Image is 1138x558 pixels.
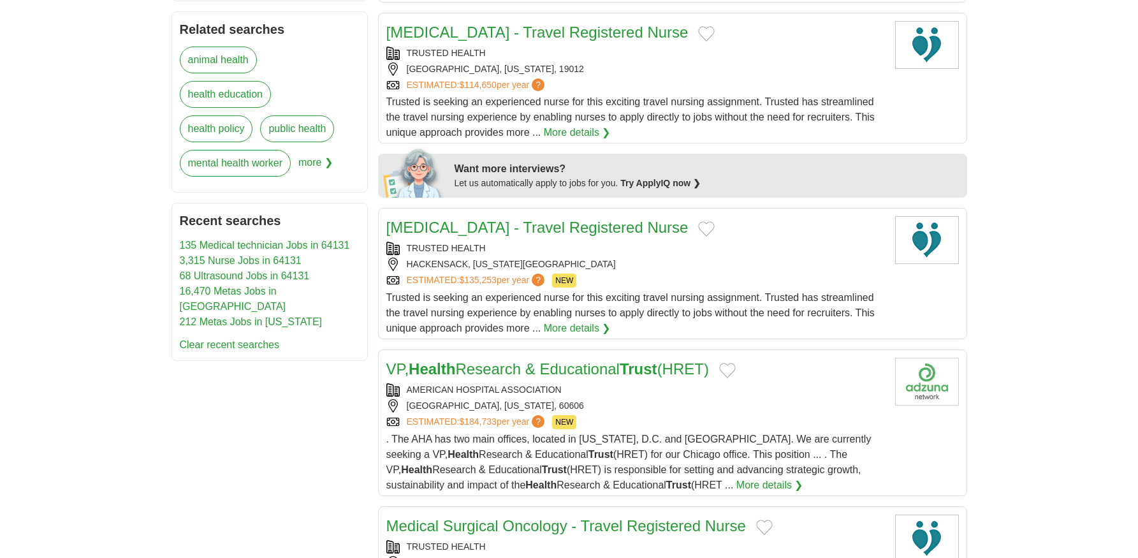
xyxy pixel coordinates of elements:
span: $114,650 [459,80,496,90]
button: Add to favorite jobs [756,520,773,535]
img: apply-iq-scientist.png [383,147,445,198]
a: More details ❯ [544,125,611,140]
span: more ❯ [298,150,333,184]
a: public health [260,115,334,142]
a: TRUSTED HEALTH [407,48,486,58]
strong: Health [409,360,455,378]
strong: Health [525,480,557,490]
span: NEW [552,274,576,288]
h2: Related searches [180,20,360,39]
img: Company logo [895,358,959,406]
a: TRUSTED HEALTH [407,243,486,253]
a: Clear recent searches [180,339,280,350]
div: [GEOGRAPHIC_DATA], [US_STATE], 60606 [386,399,885,413]
strong: Trust [542,464,567,475]
a: mental health worker [180,150,291,177]
a: Try ApplyIQ now ❯ [620,178,701,188]
a: [MEDICAL_DATA] - Travel Registered Nurse [386,24,689,41]
span: ? [532,274,544,286]
span: ? [532,415,544,428]
a: 68 Ultrasound Jobs in 64131 [180,270,310,281]
div: Want more interviews? [455,161,959,177]
a: TRUSTED HEALTH [407,541,486,552]
a: 16,470 Metas Jobs in [GEOGRAPHIC_DATA] [180,286,286,312]
a: 212 Metas Jobs in [US_STATE] [180,316,323,327]
img: Trusted Health logo [895,216,959,264]
strong: Trust [588,449,613,460]
a: ESTIMATED:$135,253per year? [407,274,548,288]
span: NEW [552,415,576,429]
a: ESTIMATED:$184,733per year? [407,415,548,429]
strong: Trust [620,360,657,378]
strong: Health [448,449,479,460]
button: Add to favorite jobs [698,221,715,237]
a: Medical Surgical Oncology - Travel Registered Nurse [386,517,746,534]
a: 135 Medical technician Jobs in 64131 [180,240,350,251]
a: animal health [180,47,257,73]
div: [GEOGRAPHIC_DATA], [US_STATE], 19012 [386,62,885,76]
a: health policy [180,115,253,142]
a: 3,315 Nurse Jobs in 64131 [180,255,302,266]
span: Trusted is seeking an experienced nurse for this exciting travel nursing assignment. Trusted has ... [386,292,875,334]
button: Add to favorite jobs [698,26,715,41]
a: [MEDICAL_DATA] - Travel Registered Nurse [386,219,689,236]
div: Let us automatically apply to jobs for you. [455,177,959,190]
div: AMERICAN HOSPITAL ASSOCIATION [386,383,885,397]
strong: Health [401,464,432,475]
span: $184,733 [459,416,496,427]
h2: Recent searches [180,211,360,230]
a: VP,HealthResearch & EducationalTrust(HRET) [386,360,709,378]
a: health education [180,81,271,108]
a: More details ❯ [736,478,803,493]
span: $135,253 [459,275,496,285]
strong: Trust [666,480,691,490]
div: HACKENSACK, [US_STATE][GEOGRAPHIC_DATA] [386,258,885,271]
img: Trusted Health logo [895,21,959,69]
a: More details ❯ [544,321,611,336]
span: . The AHA has two main offices, located in [US_STATE], D.C. and [GEOGRAPHIC_DATA]. We are current... [386,434,872,490]
button: Add to favorite jobs [719,363,736,378]
span: ? [532,78,544,91]
span: Trusted is seeking an experienced nurse for this exciting travel nursing assignment. Trusted has ... [386,96,875,138]
a: ESTIMATED:$114,650per year? [407,78,548,92]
